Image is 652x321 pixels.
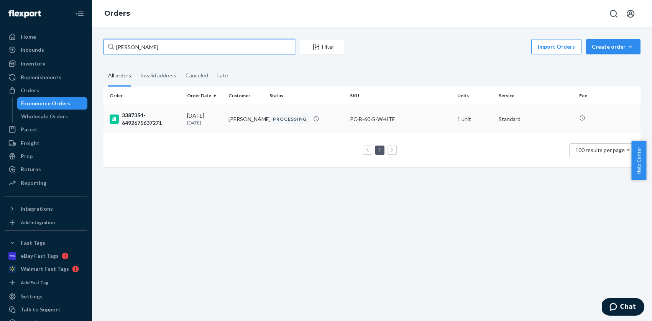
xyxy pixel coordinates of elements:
a: Inbounds [5,44,87,56]
div: [DATE] [187,112,222,126]
div: Talk to Support [21,306,61,313]
a: eBay Fast Tags [5,250,87,262]
a: Parcel [5,123,87,136]
button: Open Search Box [606,6,621,21]
div: Filter [300,43,344,51]
div: Reporting [21,179,46,187]
a: Walmart Fast Tags [5,263,87,275]
div: PROCESSING [269,114,310,124]
a: Prep [5,150,87,162]
img: Flexport logo [8,10,41,18]
button: Talk to Support [5,303,87,316]
a: Add Fast Tag [5,278,87,287]
div: PC-B-60-S-WHITE [350,115,451,123]
div: Replenishments [21,74,61,81]
div: Inbounds [21,46,44,54]
iframe: Opens a widget where you can chat to one of our agents [602,298,644,317]
th: Units [454,87,495,105]
button: Help Center [631,141,646,180]
a: Ecommerce Orders [17,97,88,110]
th: Fee [576,87,641,105]
div: Walmart Fast Tags [21,265,69,273]
a: Settings [5,290,87,303]
div: Add Fast Tag [21,279,48,286]
button: Integrations [5,203,87,215]
button: Create order [586,39,641,54]
a: Orders [5,84,87,97]
div: Invalid address [140,66,176,85]
div: Fast Tags [21,239,45,247]
span: 100 results per page [575,147,625,153]
a: Orders [104,9,130,18]
button: Filter [300,39,344,54]
th: SKU [347,87,454,105]
div: 3387354-6492675637271 [110,111,181,127]
ol: breadcrumbs [98,3,136,25]
th: Order Date [184,87,225,105]
div: Inventory [21,60,45,67]
div: All orders [108,66,131,87]
td: 1 unit [454,105,495,133]
div: Home [21,33,36,41]
div: Freight [21,139,39,147]
button: Open account menu [623,6,638,21]
th: Service [496,87,576,105]
div: Late [217,66,228,85]
div: Canceled [186,66,208,85]
div: Orders [21,87,39,94]
td: [PERSON_NAME] [225,105,266,133]
th: Status [266,87,347,105]
div: Returns [21,165,41,173]
th: Order [103,87,184,105]
div: Ecommerce Orders [21,100,70,107]
a: Wholesale Orders [17,110,88,123]
a: Add Integration [5,218,87,227]
button: Fast Tags [5,237,87,249]
button: Import Orders [531,39,581,54]
p: [DATE] [187,120,222,126]
div: Integrations [21,205,53,213]
div: Create order [592,43,635,51]
a: Returns [5,163,87,175]
div: Parcel [21,126,37,133]
a: Reporting [5,177,87,189]
a: Replenishments [5,71,87,84]
a: Home [5,31,87,43]
div: Wholesale Orders [21,113,68,120]
div: eBay Fast Tags [21,252,59,260]
p: Standard [499,115,573,123]
a: Freight [5,137,87,149]
div: Prep [21,152,33,160]
div: Customer [228,92,263,99]
button: Close Navigation [72,6,87,21]
div: Add Integration [21,219,55,226]
div: Settings [21,293,43,300]
a: Page 1 is your current page [377,147,383,153]
input: Search orders [103,39,295,54]
a: Inventory [5,57,87,70]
